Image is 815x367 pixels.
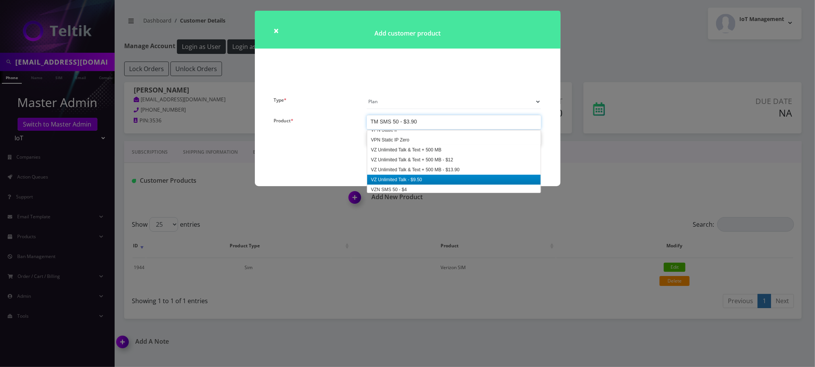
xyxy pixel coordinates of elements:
div: TM SMS 50 - $3.90 [371,118,417,125]
div: VZN SMS 50 - $4 [367,185,541,195]
div: VZ Unlimited Talk & Text + 500 MB [367,145,541,155]
span: × [274,24,279,37]
div: VZ Unlimited Talk & Text + 500 MB - $12 [367,155,541,165]
label: Product [274,115,294,126]
div: VZ Unlimited Talk & Text + 500 MB - $13.90 [367,165,541,175]
h1: Add customer product [255,11,561,49]
button: Close [274,26,279,35]
div: VPN Static IP Zero [367,135,541,145]
label: Type [274,94,287,106]
div: VZ Unlimited Talk - $9.50 [367,175,541,185]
